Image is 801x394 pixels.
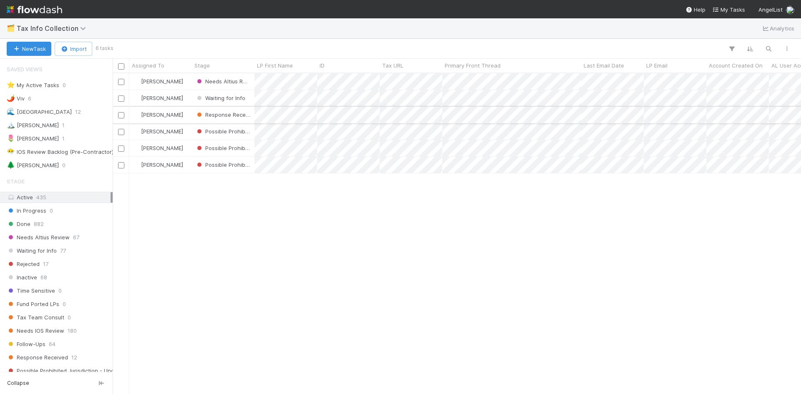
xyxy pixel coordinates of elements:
[195,144,250,152] div: Possible Prohibited Jurisdiction - Under Review
[40,272,47,283] span: 68
[7,95,15,102] span: 🌶️
[133,127,183,136] div: [PERSON_NAME]
[7,173,25,190] span: Stage
[141,161,183,168] span: [PERSON_NAME]
[758,6,783,13] span: AngelList
[584,61,624,70] span: Last Email Date
[141,78,183,85] span: [PERSON_NAME]
[132,61,164,70] span: Assigned To
[118,95,124,102] input: Toggle Row Selected
[133,110,183,119] div: [PERSON_NAME]
[133,77,183,85] div: [PERSON_NAME]
[141,111,183,118] span: [PERSON_NAME]
[712,6,745,13] span: My Tasks
[133,161,183,169] div: [PERSON_NAME]
[7,206,46,216] span: In Progress
[118,146,124,152] input: Toggle Row Selected
[7,93,25,104] div: Viv
[7,120,59,130] div: [PERSON_NAME]
[7,219,30,229] span: Done
[195,95,245,101] span: Waiting for Info
[7,299,59,309] span: Fund Ported LPs
[7,339,45,349] span: Follow-Ups
[28,93,31,104] span: 6
[7,61,43,78] span: Saved Views
[786,6,794,14] img: avatar_0c8687a4-28be-40e9-aba5-f69283dcd0e7.png
[62,160,65,171] span: 0
[133,161,140,168] img: avatar_99e80e95-8f0d-4917-ae3c-b5dad577a2b5.png
[71,352,77,363] span: 12
[7,81,15,88] span: ⭐
[709,61,763,70] span: Account Created On
[118,112,124,118] input: Toggle Row Selected
[55,42,92,56] button: Import
[118,63,124,70] input: Toggle All Rows Selected
[7,352,68,363] span: Response Received
[75,107,81,117] span: 12
[43,259,48,269] span: 17
[7,326,64,336] span: Needs IOS Review
[60,246,66,256] span: 77
[7,286,55,296] span: Time Sensitive
[7,160,59,171] div: [PERSON_NAME]
[195,78,258,85] span: Needs Altius Review
[133,94,183,102] div: [PERSON_NAME]
[7,161,15,168] span: 🌲
[194,61,210,70] span: Stage
[382,61,403,70] span: Tax URL
[7,107,72,117] div: [GEOGRAPHIC_DATA]
[7,232,70,243] span: Needs Altius Review
[7,259,40,269] span: Rejected
[62,120,65,130] span: 1
[7,108,15,115] span: 🌊
[7,192,111,203] div: Active
[68,312,71,323] span: 0
[133,144,183,152] div: [PERSON_NAME]
[49,339,55,349] span: 64
[7,80,59,90] div: My Active Tasks
[58,286,62,296] span: 0
[7,133,59,144] div: [PERSON_NAME]
[7,42,51,56] button: NewTask
[68,326,77,336] span: 180
[118,129,124,135] input: Toggle Row Selected
[195,161,329,168] span: Possible Prohibited Jurisdiction - Under Review
[73,232,79,243] span: 67
[62,133,65,144] span: 1
[195,127,250,136] div: Possible Prohibited Jurisdiction - Under Review
[133,111,140,118] img: avatar_99e80e95-8f0d-4917-ae3c-b5dad577a2b5.png
[7,121,15,128] span: 🏔️
[141,128,183,135] span: [PERSON_NAME]
[133,128,140,135] img: avatar_99e80e95-8f0d-4917-ae3c-b5dad577a2b5.png
[646,61,667,70] span: LP Email
[195,110,250,119] div: Response Received
[195,145,329,151] span: Possible Prohibited Jurisdiction - Under Review
[445,61,501,70] span: Primary Front Thread
[685,5,705,14] div: Help
[118,79,124,85] input: Toggle Row Selected
[195,128,329,135] span: Possible Prohibited Jurisdiction - Under Review
[195,77,250,85] div: Needs Altius Review
[7,246,57,256] span: Waiting for Info
[257,61,293,70] span: LP First Name
[118,162,124,168] input: Toggle Row Selected
[7,135,15,142] span: 🌷
[34,219,44,229] span: 882
[7,379,29,387] span: Collapse
[195,161,250,169] div: Possible Prohibited Jurisdiction - Under Review
[50,206,53,216] span: 0
[133,78,140,85] img: avatar_99e80e95-8f0d-4917-ae3c-b5dad577a2b5.png
[36,194,46,201] span: 435
[17,24,90,33] span: Tax Info Collection
[195,111,257,118] span: Response Received
[133,95,140,101] img: avatar_99e80e95-8f0d-4917-ae3c-b5dad577a2b5.png
[7,147,113,157] div: IOS Review Backlog (Pre-Contractor)
[7,312,64,323] span: Tax Team Consult
[63,80,66,90] span: 0
[320,61,325,70] span: ID
[7,148,15,155] span: 😶‍🌫️
[761,23,794,33] a: Analytics
[96,45,113,52] small: 6 tasks
[7,366,140,376] span: Possible Prohibited Jurisdiction - Under Review
[141,145,183,151] span: [PERSON_NAME]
